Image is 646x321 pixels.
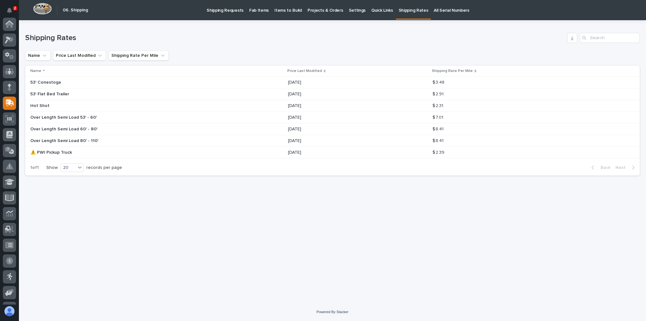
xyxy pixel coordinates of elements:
[580,33,640,43] input: Search
[25,112,640,123] tr: Over Length Semi Load 53' - 60'Over Length Semi Load 53' - 60' [DATE]$ 7.01$ 7.01
[316,310,348,314] a: Powered By Stacker
[25,51,50,61] button: Name
[288,138,398,144] p: [DATE]
[30,125,99,132] p: Over Length Semi Load 60' - 80'
[25,33,565,43] h1: Shipping Rates
[30,114,98,120] p: Over Length Semi Load 53' - 60'
[8,8,16,18] div: Notifications2
[288,92,398,97] p: [DATE]
[432,68,473,74] p: Shipping Rate Per Mile
[432,79,446,85] p: $ 3.48
[14,6,16,10] p: 2
[25,88,640,100] tr: 53' Flat Bed Trailer53' Flat Bed Trailer [DATE]$ 2.91$ 2.91
[432,102,444,109] p: $ 2.31
[30,149,73,155] p: ⚠️ PWI Pickup Truck
[432,149,446,155] p: $ 2.39
[46,165,58,170] p: Show
[432,137,445,144] p: $ 8.41
[432,90,445,97] p: $ 2.91
[25,160,44,175] p: 1 of 1
[30,79,62,85] p: 53' Conestoga
[3,305,16,318] button: users-avatar
[25,147,640,158] tr: ⚠️ PWI Pickup Truck⚠️ PWI Pickup Truck [DATE]$ 2.39$ 2.39
[30,137,100,144] p: Over Length Semi Load 80' - 110'
[586,165,613,170] button: Back
[432,125,445,132] p: $ 8.41
[288,115,398,120] p: [DATE]
[33,3,52,15] img: Workspace Logo
[109,51,169,61] button: Shipping Rate Per Mile
[25,100,640,112] tr: Hot ShotHot Shot [DATE]$ 2.31$ 2.31
[30,68,41,74] p: Name
[287,68,322,74] p: Price Last Modified
[30,102,51,109] p: Hot Shot
[597,165,610,170] span: Back
[613,165,640,170] button: Next
[25,135,640,147] tr: Over Length Semi Load 80' - 110'Over Length Semi Load 80' - 110' [DATE]$ 8.41$ 8.41
[615,165,629,170] span: Next
[3,4,16,17] button: Notifications
[288,150,398,155] p: [DATE]
[30,90,70,97] p: 53' Flat Bed Trailer
[288,103,398,109] p: [DATE]
[63,8,88,13] h2: 06. Shipping
[53,51,106,61] button: Price Last Modified
[432,114,444,120] p: $ 7.01
[25,123,640,135] tr: Over Length Semi Load 60' - 80'Over Length Semi Load 60' - 80' [DATE]$ 8.41$ 8.41
[61,164,76,171] div: 20
[288,127,398,132] p: [DATE]
[288,80,398,85] p: [DATE]
[86,165,122,170] p: records per page
[25,77,640,88] tr: 53' Conestoga53' Conestoga [DATE]$ 3.48$ 3.48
